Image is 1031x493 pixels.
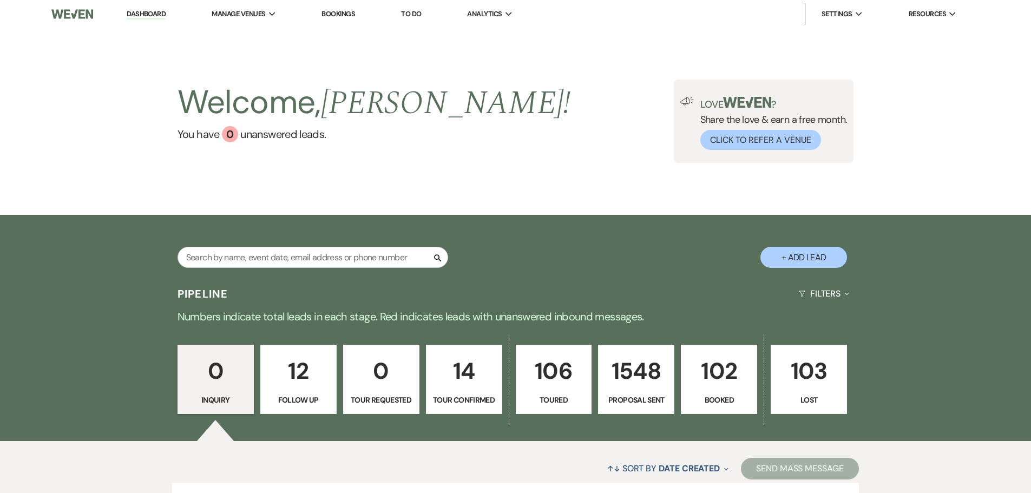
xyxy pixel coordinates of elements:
span: Date Created [659,463,720,474]
p: 103 [778,353,840,389]
a: 0Tour Requested [343,345,419,414]
a: You have 0 unanswered leads. [178,126,571,142]
p: Follow Up [267,394,330,406]
p: 0 [185,353,247,389]
p: 0 [350,353,412,389]
p: Booked [688,394,750,406]
a: 14Tour Confirmed [426,345,502,414]
img: loud-speaker-illustration.svg [680,97,694,106]
p: 102 [688,353,750,389]
a: 0Inquiry [178,345,254,414]
a: 1548Proposal Sent [598,345,674,414]
a: 103Lost [771,345,847,414]
p: 14 [433,353,495,389]
span: [PERSON_NAME] ! [321,78,571,128]
p: Love ? [700,97,848,109]
button: Sort By Date Created [603,454,733,483]
h2: Welcome, [178,80,571,126]
a: 12Follow Up [260,345,337,414]
span: Analytics [467,9,502,19]
p: 1548 [605,353,667,389]
p: Inquiry [185,394,247,406]
span: ↑↓ [607,463,620,474]
p: 12 [267,353,330,389]
div: Share the love & earn a free month. [694,97,848,150]
button: Send Mass Message [741,458,859,479]
img: weven-logo-green.svg [723,97,771,108]
p: Proposal Sent [605,394,667,406]
p: Tour Confirmed [433,394,495,406]
p: 106 [523,353,585,389]
a: 106Toured [516,345,592,414]
a: Dashboard [127,9,166,19]
button: Click to Refer a Venue [700,130,821,150]
span: Manage Venues [212,9,265,19]
img: Weven Logo [51,3,93,25]
div: 0 [222,126,238,142]
p: Lost [778,394,840,406]
a: 102Booked [681,345,757,414]
span: Settings [822,9,852,19]
button: Filters [794,279,853,308]
a: To Do [401,9,421,18]
p: Tour Requested [350,394,412,406]
h3: Pipeline [178,286,228,301]
p: Numbers indicate total leads in each stage. Red indicates leads with unanswered inbound messages. [126,308,905,325]
input: Search by name, event date, email address or phone number [178,247,448,268]
button: + Add Lead [760,247,847,268]
p: Toured [523,394,585,406]
span: Resources [909,9,946,19]
a: Bookings [321,9,355,18]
